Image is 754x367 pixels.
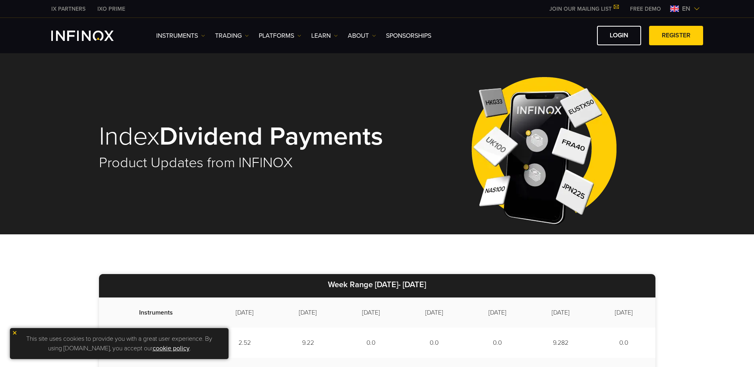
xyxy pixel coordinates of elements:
[153,344,190,352] a: cookie policy
[348,31,376,41] a: ABOUT
[311,31,338,41] a: Learn
[99,297,213,328] td: Instruments
[679,4,694,14] span: en
[339,297,403,328] td: [DATE]
[466,328,529,358] td: 0.0
[592,328,655,358] td: 0.0
[339,328,403,358] td: 0.0
[215,31,249,41] a: TRADING
[328,280,373,290] strong: Week Range
[386,31,431,41] a: SPONSORSHIPS
[12,330,17,336] img: yellow close icon
[375,280,426,290] strong: [DATE]- [DATE]
[403,328,466,358] td: 0.0
[91,5,131,13] a: INFINOX
[466,297,529,328] td: [DATE]
[213,297,276,328] td: [DATE]
[156,31,205,41] a: Instruments
[14,332,225,355] p: This site uses cookies to provide you with a great user experience. By using [DOMAIN_NAME], you a...
[592,297,655,328] td: [DATE]
[276,328,339,358] td: 9.22
[403,297,466,328] td: [DATE]
[159,121,383,152] strong: Dividend Payments
[543,6,624,12] a: JOIN OUR MAILING LIST
[649,26,703,45] a: REGISTER
[45,5,91,13] a: INFINOX
[597,26,641,45] a: LOGIN
[259,31,301,41] a: PLATFORMS
[624,5,667,13] a: INFINOX MENU
[99,154,405,172] h2: Product Updates from INFINOX
[213,328,276,358] td: 2.52
[51,31,132,41] a: INFINOX Logo
[276,297,339,328] td: [DATE]
[529,297,592,328] td: [DATE]
[529,328,592,358] td: 9.282
[99,123,405,150] h1: Index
